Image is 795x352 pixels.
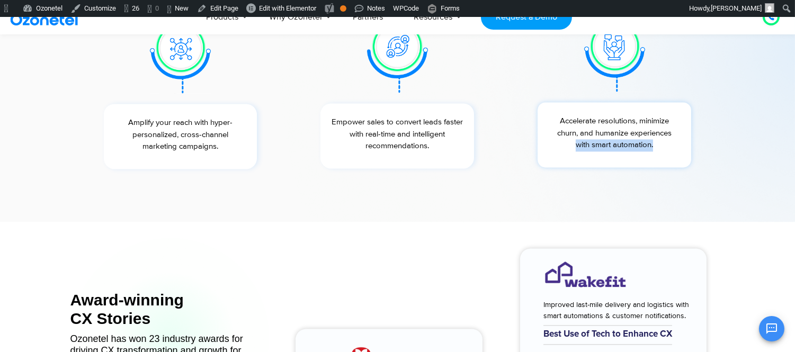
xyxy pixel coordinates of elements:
[70,291,270,328] div: Award-winning CX Stories
[481,5,571,30] a: Request a Demo
[326,116,469,152] p: Empower sales to convert leads faster with real-time and intelligent recommendations.
[109,117,252,153] p: Amplify your reach with hyper-personalized, cross-channel marketing campaigns.
[711,4,762,12] span: [PERSON_NAME]
[340,5,346,12] div: OK
[543,325,672,344] h6: Best Use of Tech to Enhance CX
[543,115,686,151] p: Accelerate resolutions, minimize churn, and humanize experiences with smart automation.
[759,316,784,341] button: Open chat
[543,299,694,321] div: Improved last-mile delivery and logistics with smart automations & customer notifications.
[259,4,316,12] span: Edit with Elementor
